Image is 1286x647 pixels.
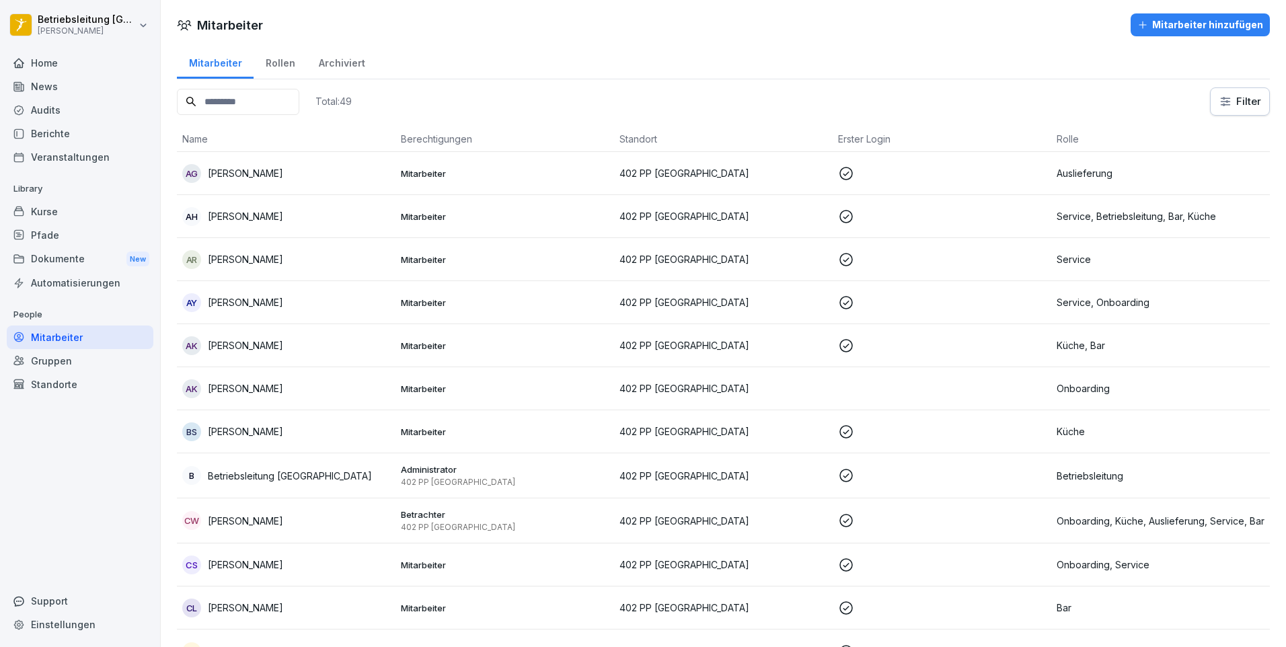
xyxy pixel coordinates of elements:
p: 402 PP [GEOGRAPHIC_DATA] [619,514,827,528]
p: [PERSON_NAME] [208,295,283,309]
div: AG [182,164,201,183]
a: Home [7,51,153,75]
a: Berichte [7,122,153,145]
p: 402 PP [GEOGRAPHIC_DATA] [619,338,827,352]
a: Kurse [7,200,153,223]
p: [PERSON_NAME] [208,424,283,439]
div: B [182,466,201,485]
a: Gruppen [7,349,153,373]
a: Standorte [7,373,153,396]
p: Mitarbeiter [401,426,609,438]
p: [PERSON_NAME] [208,166,283,180]
p: 402 PP [GEOGRAPHIC_DATA] [619,558,827,572]
p: Mitarbeiter [401,559,609,571]
p: 402 PP [GEOGRAPHIC_DATA] [619,381,827,395]
p: Service [1057,252,1264,266]
p: 402 PP [GEOGRAPHIC_DATA] [619,166,827,180]
h1: Mitarbeiter [197,16,263,34]
a: Rollen [254,44,307,79]
p: Betriebsleitung [GEOGRAPHIC_DATA] [208,469,372,483]
div: BS [182,422,201,441]
p: [PERSON_NAME] [208,514,283,528]
p: [PERSON_NAME] [38,26,136,36]
p: Service, Betriebsleitung, Bar, Küche [1057,209,1264,223]
p: Onboarding, Küche, Auslieferung, Service, Bar [1057,514,1264,528]
p: Service, Onboarding [1057,295,1264,309]
p: Betriebsleitung [GEOGRAPHIC_DATA] [38,14,136,26]
th: Standort [614,126,833,152]
p: [PERSON_NAME] [208,252,283,266]
p: [PERSON_NAME] [208,601,283,615]
p: Mitarbeiter [401,340,609,352]
button: Filter [1211,88,1269,115]
div: Dokumente [7,247,153,272]
th: Erster Login [833,126,1051,152]
a: Pfade [7,223,153,247]
a: News [7,75,153,98]
p: Mitarbeiter [401,167,609,180]
p: Library [7,178,153,200]
p: Mitarbeiter [401,211,609,223]
button: Mitarbeiter hinzufügen [1131,13,1270,36]
p: Onboarding [1057,381,1264,395]
a: DokumenteNew [7,247,153,272]
p: 402 PP [GEOGRAPHIC_DATA] [619,209,827,223]
p: Onboarding, Service [1057,558,1264,572]
a: Veranstaltungen [7,145,153,169]
div: AR [182,250,201,269]
p: 402 PP [GEOGRAPHIC_DATA] [619,601,827,615]
p: Mitarbeiter [401,254,609,266]
div: Filter [1219,95,1261,108]
p: 402 PP [GEOGRAPHIC_DATA] [401,477,609,488]
th: Rolle [1051,126,1270,152]
p: Mitarbeiter [401,602,609,614]
div: AK [182,379,201,398]
div: CS [182,556,201,574]
p: People [7,304,153,326]
p: [PERSON_NAME] [208,558,283,572]
p: [PERSON_NAME] [208,209,283,223]
div: CL [182,599,201,617]
p: [PERSON_NAME] [208,338,283,352]
div: CW [182,511,201,530]
p: [PERSON_NAME] [208,381,283,395]
div: AY [182,293,201,312]
div: Support [7,589,153,613]
p: Küche, Bar [1057,338,1264,352]
p: Administrator [401,463,609,475]
a: Archiviert [307,44,377,79]
p: 402 PP [GEOGRAPHIC_DATA] [619,469,827,483]
p: Betriebsleitung [1057,469,1264,483]
div: AH [182,207,201,226]
a: Mitarbeiter [7,326,153,349]
p: 402 PP [GEOGRAPHIC_DATA] [619,252,827,266]
th: Name [177,126,395,152]
p: 402 PP [GEOGRAPHIC_DATA] [401,522,609,533]
div: Mitarbeiter hinzufügen [1137,17,1263,32]
a: Einstellungen [7,613,153,636]
a: Mitarbeiter [177,44,254,79]
p: 402 PP [GEOGRAPHIC_DATA] [619,295,827,309]
p: Mitarbeiter [401,297,609,309]
a: Automatisierungen [7,271,153,295]
p: Auslieferung [1057,166,1264,180]
th: Berechtigungen [395,126,614,152]
a: Audits [7,98,153,122]
p: Mitarbeiter [401,383,609,395]
p: 402 PP [GEOGRAPHIC_DATA] [619,424,827,439]
div: New [126,252,149,267]
p: Bar [1057,601,1264,615]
